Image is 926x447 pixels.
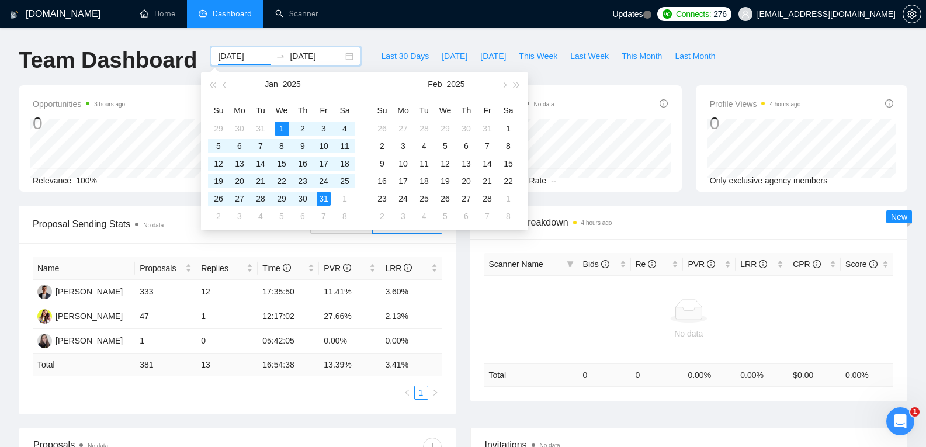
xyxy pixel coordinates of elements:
[551,176,556,185] span: --
[292,137,313,155] td: 2025-01-09
[372,137,393,155] td: 2025-02-02
[229,172,250,190] td: 2025-01-20
[393,190,414,207] td: 2025-02-24
[432,389,439,396] span: right
[276,51,285,61] span: to
[143,222,164,228] span: No data
[417,174,431,188] div: 18
[456,101,477,120] th: Th
[275,9,318,19] a: searchScanner
[435,155,456,172] td: 2025-02-12
[869,260,878,268] span: info-circle
[233,122,247,136] div: 30
[498,155,519,172] td: 2025-02-15
[296,174,310,188] div: 23
[435,137,456,155] td: 2025-02-05
[393,155,414,172] td: 2025-02-10
[233,174,247,188] div: 20
[501,157,515,171] div: 15
[648,260,656,268] span: info-circle
[688,259,715,269] span: PVR
[211,139,226,153] div: 5
[334,101,355,120] th: Sa
[334,137,355,155] td: 2025-01-11
[793,259,820,269] span: CPR
[334,172,355,190] td: 2025-01-25
[343,264,351,272] span: info-circle
[459,122,473,136] div: 30
[477,120,498,137] td: 2025-01-31
[741,10,750,18] span: user
[459,157,473,171] div: 13
[668,47,722,65] button: Last Month
[317,139,331,153] div: 10
[271,120,292,137] td: 2025-01-01
[229,207,250,225] td: 2025-02-03
[435,101,456,120] th: We
[501,122,515,136] div: 1
[37,334,52,348] img: YS
[414,207,435,225] td: 2025-03-04
[271,137,292,155] td: 2025-01-08
[710,112,801,134] div: 0
[615,47,668,65] button: This Month
[501,174,515,188] div: 22
[446,72,464,96] button: 2025
[208,190,229,207] td: 2025-01-26
[903,9,921,19] a: setting
[380,354,442,376] td: 3.41 %
[372,172,393,190] td: 2025-02-16
[380,329,442,354] td: 0.00%
[258,280,319,304] td: 17:35:50
[292,207,313,225] td: 2025-02-06
[296,122,310,136] div: 2
[456,120,477,137] td: 2025-01-30
[519,50,557,63] span: This Week
[250,207,271,225] td: 2025-02-04
[660,99,668,108] span: info-circle
[385,264,412,273] span: LRR
[338,209,352,223] div: 8
[313,190,334,207] td: 2025-01-31
[393,101,414,120] th: Mo
[33,112,125,134] div: 0
[707,260,715,268] span: info-circle
[317,174,331,188] div: 24
[438,122,452,136] div: 29
[380,280,442,304] td: 3.60%
[456,172,477,190] td: 2025-02-20
[229,190,250,207] td: 2025-01-27
[283,264,291,272] span: info-circle
[250,172,271,190] td: 2025-01-21
[396,209,410,223] div: 3
[317,157,331,171] div: 17
[296,157,310,171] div: 16
[415,386,428,399] a: 1
[319,304,380,329] td: 27.66%
[317,122,331,136] div: 3
[211,122,226,136] div: 29
[459,174,473,188] div: 20
[250,137,271,155] td: 2025-01-07
[334,120,355,137] td: 2025-01-04
[428,72,442,96] button: Feb
[456,207,477,225] td: 2025-03-06
[250,101,271,120] th: Tu
[374,47,435,65] button: Last 30 Days
[372,120,393,137] td: 2025-01-26
[372,207,393,225] td: 2025-03-02
[581,220,612,226] time: 4 hours ago
[891,212,907,221] span: New
[290,50,343,63] input: End date
[292,101,313,120] th: Th
[886,407,914,435] iframe: Intercom live chat
[393,120,414,137] td: 2025-01-27
[414,155,435,172] td: 2025-02-11
[438,157,452,171] div: 12
[334,190,355,207] td: 2025-02-01
[37,285,52,299] img: OS
[396,157,410,171] div: 10
[375,157,389,171] div: 9
[498,207,519,225] td: 2025-03-08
